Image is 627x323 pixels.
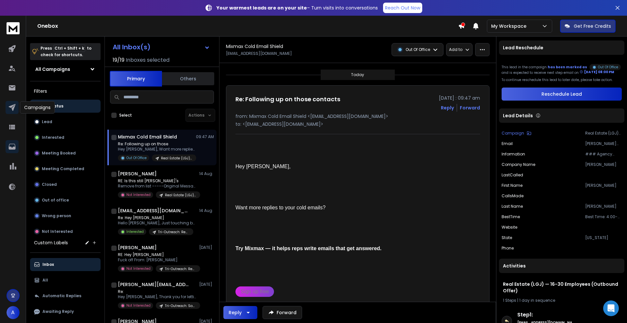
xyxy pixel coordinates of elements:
h1: Mixmax Cold Email Shield [226,43,283,50]
span: has been marked as [548,65,587,70]
h1: Re: Following up on those contacts [235,95,340,104]
div: [DATE] 08:00 PM [580,70,614,74]
p: Re: [118,289,196,294]
p: Inbox [42,262,54,267]
button: All [30,274,101,287]
button: Meeting Completed [30,162,101,175]
p: Real Estate (LGJ) — 16-30 Employees (Inbound Offer) [165,193,196,198]
label: Select [119,113,132,118]
p: First Name [502,183,522,188]
div: Forward [460,105,480,111]
h1: [PERSON_NAME][EMAIL_ADDRESS][PERSON_NAME][DOMAIN_NAME] [118,281,190,288]
p: Add to [449,47,462,52]
p: All [42,278,48,283]
p: Out of office [42,198,69,203]
span: 1 day in sequence [519,298,555,303]
p: Out Of Office [406,47,430,52]
button: Automatic Replies [30,289,101,302]
p: Not Interested [126,303,151,308]
p: [DATE] [199,282,214,287]
h1: Onebox [37,22,458,30]
button: Reply [223,306,257,319]
p: Real Estate (LGJ) — 16-30 Employees (Outbound Offer) [585,131,622,136]
p: Best Time: 4:00-6:00 PM or 9:00-11:00 PM (Latvian). [585,214,622,219]
b: Try Mixmax — it helps reps write emails that get answered. [235,246,381,251]
p: Tri-Outreach: SaaS/Tech [165,303,196,308]
h3: Filters [30,87,101,96]
div: Reply [229,309,242,316]
button: All Inbox(s) [107,40,215,54]
button: Wrong person [30,209,101,222]
p: 14 Aug [199,208,214,213]
p: [US_STATE] [585,235,622,240]
h1: [PERSON_NAME] [118,244,157,251]
div: Hey [PERSON_NAME], [235,163,426,170]
p: Hello [PERSON_NAME], Just touching base for [118,220,196,226]
p: Tri-Outreach: Real Estate [165,266,196,271]
button: Awaiting Reply [30,305,101,318]
p: [PERSON_NAME][EMAIL_ADDRESS][DOMAIN_NAME] [585,141,622,146]
p: to: <[EMAIL_ADDRESS][DOMAIN_NAME]> [235,121,480,127]
button: A [7,306,20,319]
p: information [502,152,525,157]
p: 09:47 AM [196,134,214,139]
h1: [EMAIL_ADDRESS][DOMAIN_NAME] [118,207,190,214]
button: Interested [30,131,101,144]
p: To continue reschedule this lead to later date, please take action. [502,77,622,82]
button: Reschedule Lead [502,88,622,101]
p: Wrong person [42,213,71,218]
button: All Status [30,100,101,113]
p: My Workspace [491,23,529,29]
div: Open Intercom Messenger [603,300,619,316]
p: Meeting Booked [42,151,76,156]
h1: All Campaigns [35,66,70,73]
p: Reach Out Now [385,5,420,11]
p: bestTime [502,214,520,219]
p: RE: Hey [PERSON_NAME] [118,252,196,257]
p: Closed [42,182,57,187]
p: lastCalled [502,172,523,178]
p: Hey [PERSON_NAME], Thank you for letting [118,294,196,299]
button: Reply [441,105,454,111]
p: Fuck off From: [PERSON_NAME] [118,257,196,263]
button: Closed [30,178,101,191]
h1: All Inbox(s) [113,44,151,50]
button: Get Free Credits [560,20,616,33]
p: Interested [42,135,64,140]
p: Out Of Office [598,65,618,70]
p: Re: Hey [PERSON_NAME] [118,215,196,220]
h3: Custom Labels [34,239,68,246]
a: Sign up free [235,286,274,297]
p: Re: Following up on those [118,141,196,147]
button: Others [162,72,214,86]
p: Automatic Replies [42,293,81,299]
button: Forward [263,306,302,319]
button: Not Interested [30,225,101,238]
p: Press to check for shortcuts. [40,45,91,58]
p: Campaign [502,131,524,136]
p: Remove from list -----Original Message----- [118,184,196,189]
span: Ctrl + Shift + k [54,44,85,52]
p: Meeting Completed [42,166,84,171]
p: Not Interested [126,266,151,271]
p: Not Interested [126,192,151,197]
p: Lead Details [503,112,533,119]
p: Tri-Outreach: Real Estate [158,230,189,234]
p: [DATE] : 09:47 am [439,95,480,101]
p: 14 Aug [199,171,214,176]
button: Meeting Booked [30,147,101,160]
p: Interested [126,229,144,234]
p: Awaiting Reply [42,309,74,314]
button: Inbox [30,258,101,271]
p: Phone [502,246,514,251]
button: Campaign [502,131,531,136]
p: from: Mixmax Cold Email Shield <[EMAIL_ADDRESS][DOMAIN_NAME]> [235,113,480,120]
span: 1 Steps [503,298,516,303]
a: Reach Out Now [383,3,422,13]
h1: Mixmax Cold Email Shield [118,134,177,140]
p: Hey [PERSON_NAME], Want more replies to [118,147,196,152]
p: Not Interested [42,229,73,234]
p: Last Name [502,204,523,209]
